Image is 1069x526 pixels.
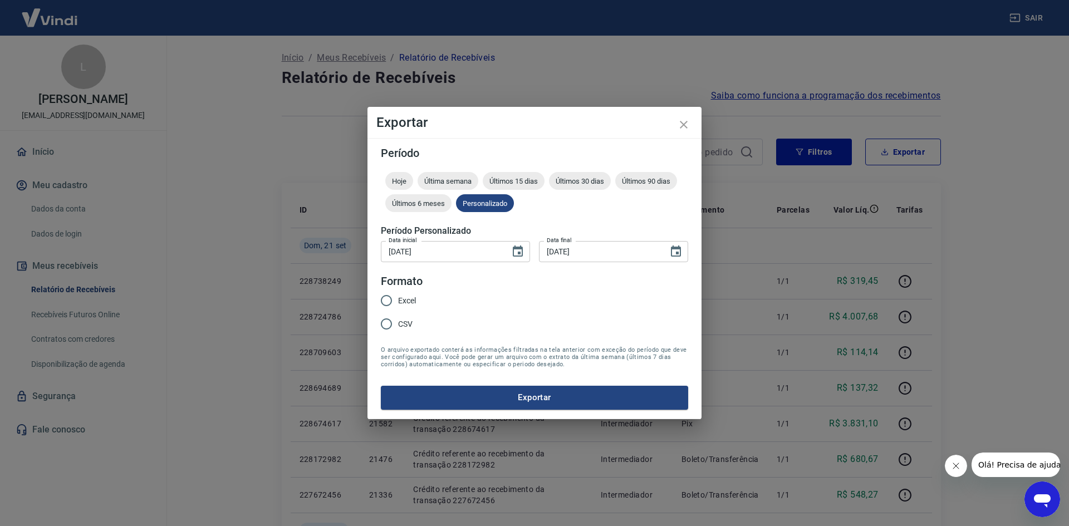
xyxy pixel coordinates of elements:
[1024,481,1060,517] iframe: Botão para abrir a janela de mensagens
[381,273,423,289] legend: Formato
[418,177,478,185] span: Última semana
[972,453,1060,477] iframe: Mensagem da empresa
[483,177,545,185] span: Últimos 15 dias
[385,177,413,185] span: Hoje
[381,225,688,237] h5: Período Personalizado
[615,177,677,185] span: Últimos 90 dias
[549,177,611,185] span: Últimos 30 dias
[547,236,572,244] label: Data final
[615,172,677,190] div: Últimos 90 dias
[385,194,452,212] div: Últimos 6 meses
[381,386,688,409] button: Exportar
[398,295,416,307] span: Excel
[381,346,688,368] span: O arquivo exportado conterá as informações filtradas na tela anterior com exceção do período que ...
[483,172,545,190] div: Últimos 15 dias
[381,241,502,262] input: DD/MM/YYYY
[381,148,688,159] h5: Período
[507,240,529,263] button: Choose date, selected date is 19 de set de 2025
[376,116,693,129] h4: Exportar
[385,199,452,208] span: Últimos 6 meses
[456,194,514,212] div: Personalizado
[549,172,611,190] div: Últimos 30 dias
[418,172,478,190] div: Última semana
[456,199,514,208] span: Personalizado
[665,240,687,263] button: Choose date, selected date is 21 de set de 2025
[670,111,697,138] button: close
[539,241,660,262] input: DD/MM/YYYY
[945,455,967,477] iframe: Fechar mensagem
[7,8,94,17] span: Olá! Precisa de ajuda?
[389,236,417,244] label: Data inicial
[385,172,413,190] div: Hoje
[398,318,413,330] span: CSV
